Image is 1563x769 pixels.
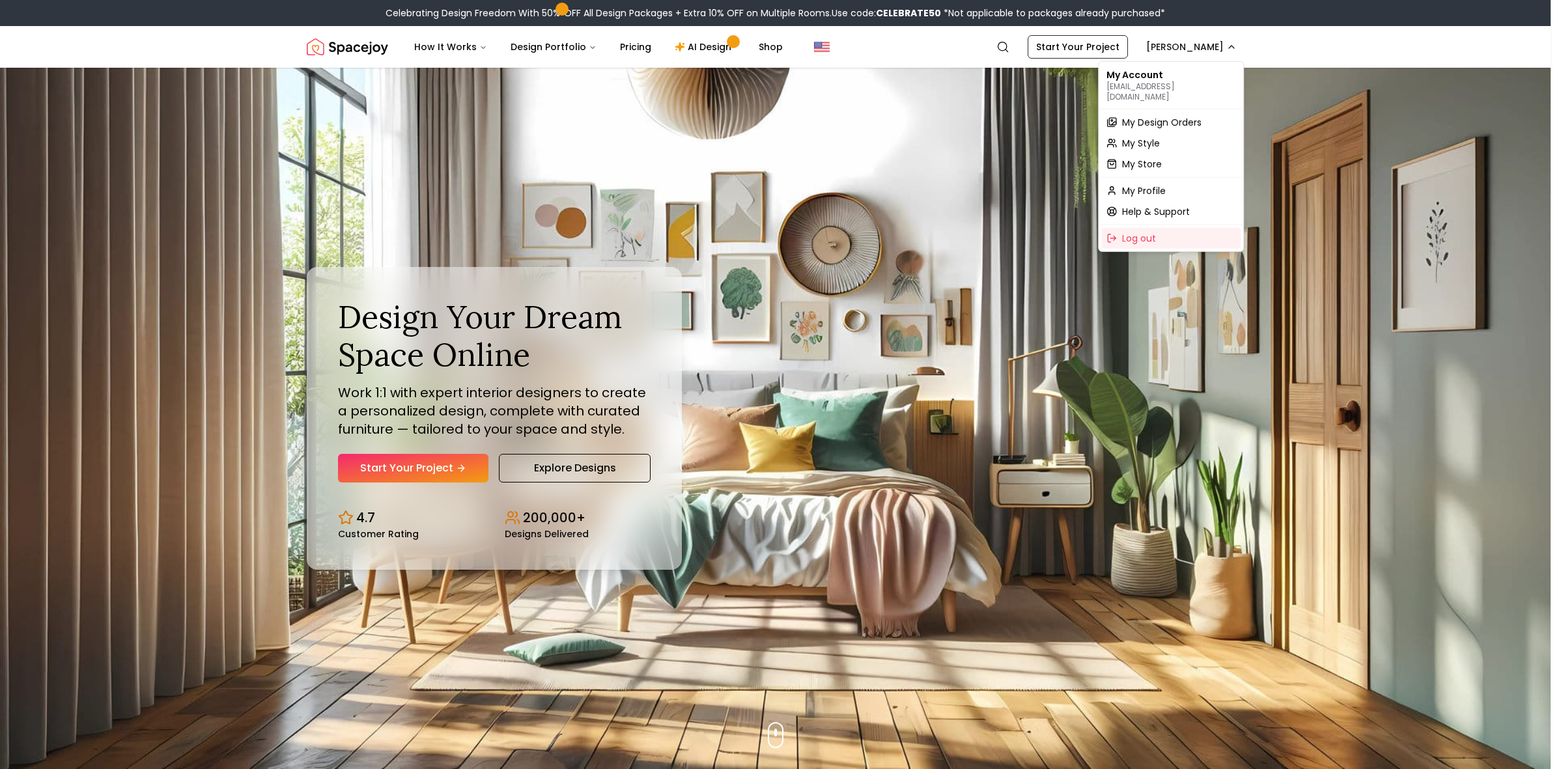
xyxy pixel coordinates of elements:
span: Help & Support [1122,205,1190,218]
div: [PERSON_NAME] [1098,61,1244,252]
div: My Account [1101,64,1241,106]
a: My Store [1101,154,1241,175]
span: My Style [1122,137,1160,150]
p: [EMAIL_ADDRESS][DOMAIN_NAME] [1106,81,1235,102]
a: My Style [1101,133,1241,154]
span: My Store [1122,158,1162,171]
a: Help & Support [1101,201,1241,222]
a: My Design Orders [1101,112,1241,133]
span: My Profile [1122,184,1166,197]
span: My Design Orders [1122,116,1202,129]
a: My Profile [1101,180,1241,201]
span: Log out [1122,232,1156,245]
